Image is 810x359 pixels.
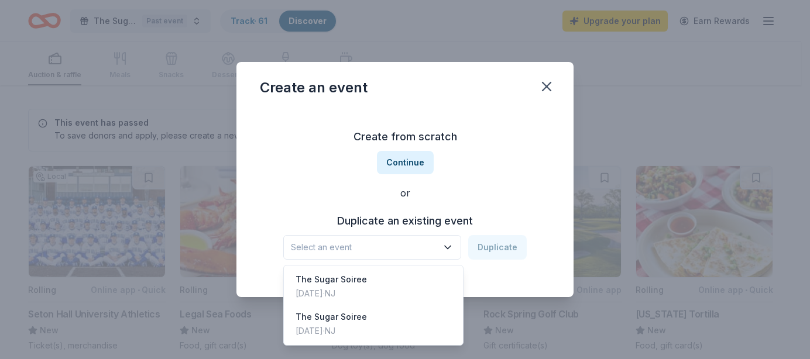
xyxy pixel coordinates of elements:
div: The Sugar Soiree [296,310,367,324]
div: [DATE] · NJ [296,324,367,338]
button: Select an event [283,235,461,260]
span: Select an event [291,240,437,254]
div: Select an event [283,265,464,346]
div: The Sugar Soiree [296,272,367,286]
div: [DATE] · NJ [296,286,367,301]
